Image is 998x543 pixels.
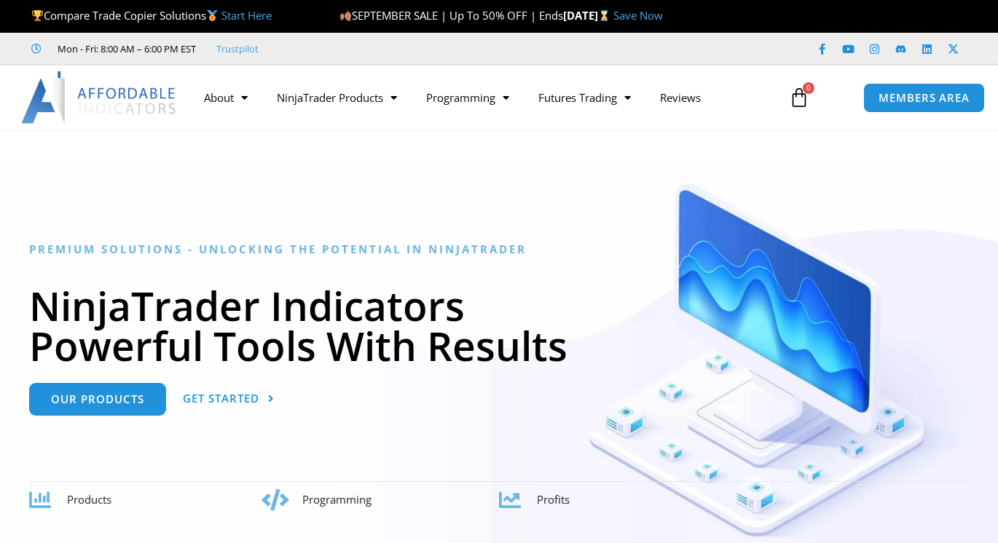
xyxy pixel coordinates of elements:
span: Products [67,492,111,507]
a: MEMBERS AREA [863,83,985,113]
span: SEPTEMBER SALE | Up To 50% OFF | Ends [339,8,563,23]
img: 🍂 [340,10,351,21]
a: 0 [767,76,831,119]
span: Get Started [183,393,259,404]
a: Programming [412,81,524,114]
a: NinjaTrader Products [262,81,412,114]
a: Futures Trading [524,81,645,114]
span: Compare Trade Copier Solutions [31,8,272,23]
nav: Menu [189,81,779,114]
a: About [189,81,262,114]
a: Save Now [613,8,663,23]
h1: NinjaTrader Indicators Powerful Tools With Results [29,285,969,365]
a: Start Here [221,8,272,23]
a: Our Products [29,383,166,416]
span: Profits [537,492,570,507]
span: 0 [803,82,814,94]
a: Get Started [183,383,275,416]
h6: Premium Solutions - Unlocking the Potential in NinjaTrader [29,242,969,256]
img: LogoAI [21,71,178,124]
span: Mon - Fri: 8:00 AM – 6:00 PM EST [54,40,196,58]
span: Our Products [51,394,144,405]
img: 🏆 [32,10,43,21]
span: MEMBERS AREA [879,92,970,103]
img: 🥇 [207,10,218,21]
strong: [DATE] [563,8,613,23]
img: ⌛ [599,10,610,21]
a: Reviews [645,81,715,114]
a: Trustpilot [216,40,259,58]
span: Programming [302,492,372,507]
